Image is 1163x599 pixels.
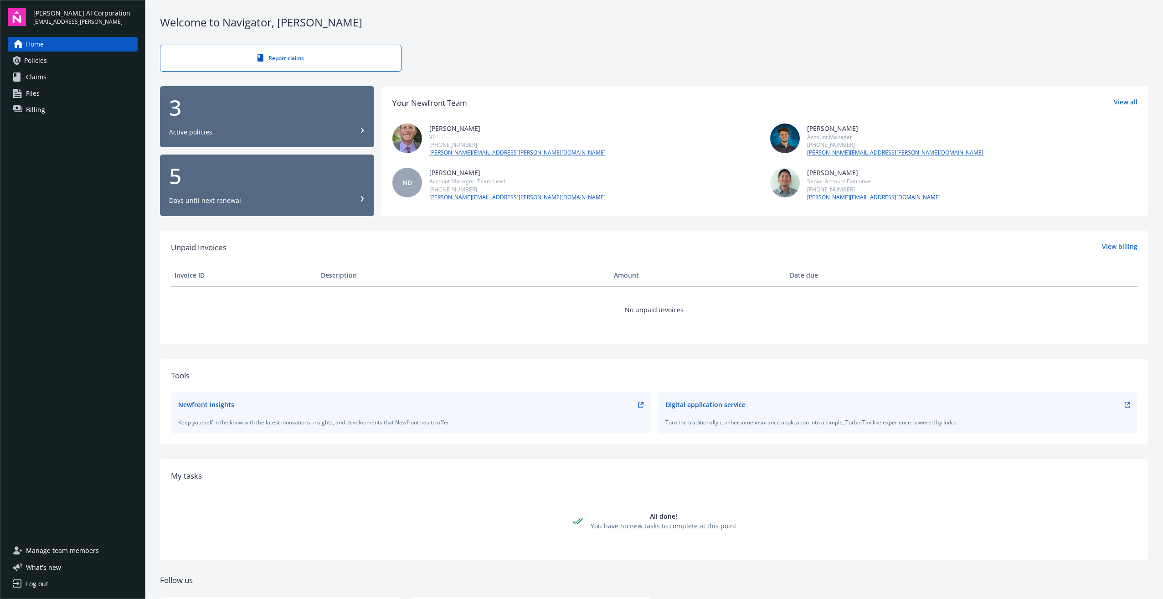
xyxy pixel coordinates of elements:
a: [PERSON_NAME][EMAIL_ADDRESS][PERSON_NAME][DOMAIN_NAME] [429,193,606,201]
a: View all [1114,97,1137,109]
div: [PHONE_NUMBER] [807,186,941,193]
div: Turn the traditionally cumbersome insurance application into a simple, Turbo-Tax like experience ... [665,418,1131,426]
button: [PERSON_NAME] AI Corporation[EMAIL_ADDRESS][PERSON_NAME] [33,8,138,26]
div: Follow us [160,574,1148,586]
a: [PERSON_NAME][EMAIL_ADDRESS][PERSON_NAME][DOMAIN_NAME] [429,149,606,157]
img: photo [770,124,800,153]
div: [PHONE_NUMBER] [807,141,983,149]
a: View billing [1102,242,1137,253]
div: Digital application service [665,400,746,409]
div: Log out [26,577,48,591]
div: 3 [169,97,365,119]
div: Welcome to Navigator , [PERSON_NAME] [160,15,1148,30]
th: Invoice ID [171,264,317,286]
a: Billing [8,103,138,117]
div: Tools [171,370,1137,382]
span: Files [26,86,40,101]
a: Files [8,86,138,101]
a: Policies [8,53,138,68]
div: [PERSON_NAME] [807,124,983,133]
div: [PERSON_NAME] [807,168,941,177]
th: Amount [610,264,786,286]
span: Claims [26,70,46,84]
div: Senior Account Executive [807,177,941,185]
a: [PERSON_NAME][EMAIL_ADDRESS][DOMAIN_NAME] [807,193,941,201]
div: My tasks [171,470,1137,482]
img: photo [392,124,422,153]
span: [PERSON_NAME] AI Corporation [33,8,130,18]
span: Unpaid Invoices [171,242,226,253]
div: [PHONE_NUMBER] [429,141,606,149]
th: Description [317,264,610,286]
div: Your Newfront Team [392,97,467,109]
img: navigator-logo.svg [8,8,26,26]
div: [PHONE_NUMBER] [429,186,606,193]
span: [EMAIL_ADDRESS][PERSON_NAME] [33,18,130,26]
a: [PERSON_NAME][EMAIL_ADDRESS][PERSON_NAME][DOMAIN_NAME] [807,149,983,157]
div: You have no new tasks to complete at this point [591,521,736,531]
button: What's new [8,563,76,572]
div: Keep yourself in the know with the latest innovations, insights, and developments that Newfront h... [178,418,643,426]
span: Policies [24,53,47,68]
a: Claims [8,70,138,84]
div: VP [429,133,606,141]
div: [PERSON_NAME] [429,124,606,133]
th: Date due [786,264,932,286]
div: [PERSON_NAME] [429,168,606,177]
button: 5Days until next renewal [160,155,374,216]
span: Home [26,37,44,52]
a: Report claims [160,45,401,72]
div: Active policies [169,128,212,137]
span: What ' s new [26,563,61,572]
button: 3Active policies [160,86,374,148]
div: All done! [591,511,736,521]
div: Newfront Insights [178,400,234,409]
div: Account Manager [807,133,983,141]
img: photo [770,168,800,197]
td: No unpaid invoices [171,286,1137,333]
span: ND [402,178,412,187]
span: Manage team members [26,543,99,558]
a: Home [8,37,138,52]
div: Days until next renewal [169,196,241,205]
a: Manage team members [8,543,138,558]
div: 5 [169,165,365,187]
span: Billing [26,103,45,117]
div: Account Manager, Team Lead [429,177,606,185]
div: Report claims [179,54,383,62]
